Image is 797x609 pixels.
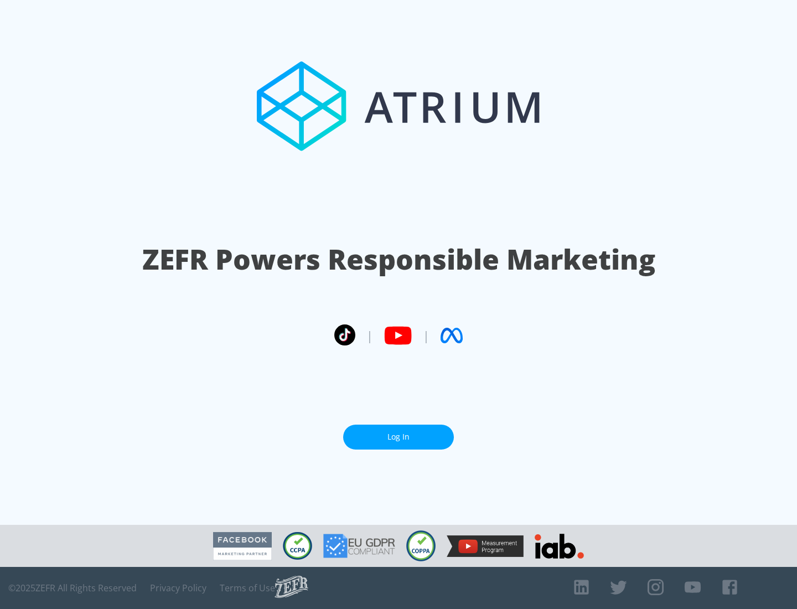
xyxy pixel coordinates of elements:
img: CCPA Compliant [283,532,312,560]
a: Terms of Use [220,582,275,593]
span: © 2025 ZEFR All Rights Reserved [8,582,137,593]
a: Log In [343,425,454,450]
h1: ZEFR Powers Responsible Marketing [142,240,655,278]
img: IAB [535,534,584,559]
img: YouTube Measurement Program [447,535,524,557]
span: | [366,327,373,344]
span: | [423,327,429,344]
img: Facebook Marketing Partner [213,532,272,560]
a: Privacy Policy [150,582,206,593]
img: COPPA Compliant [406,530,436,561]
img: GDPR Compliant [323,534,395,558]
